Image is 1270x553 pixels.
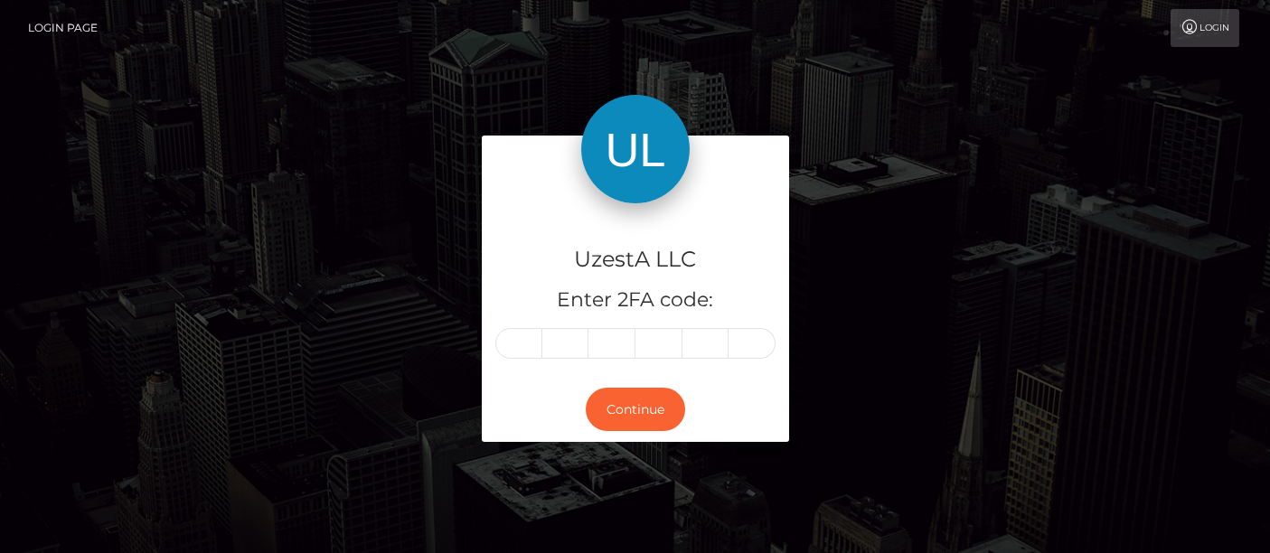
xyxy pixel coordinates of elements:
[1171,9,1239,47] a: Login
[495,244,776,276] h4: UzestA LLC
[581,95,690,203] img: UzestA LLC
[495,286,776,314] h5: Enter 2FA code:
[28,9,98,47] a: Login Page
[586,388,685,432] button: Continue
